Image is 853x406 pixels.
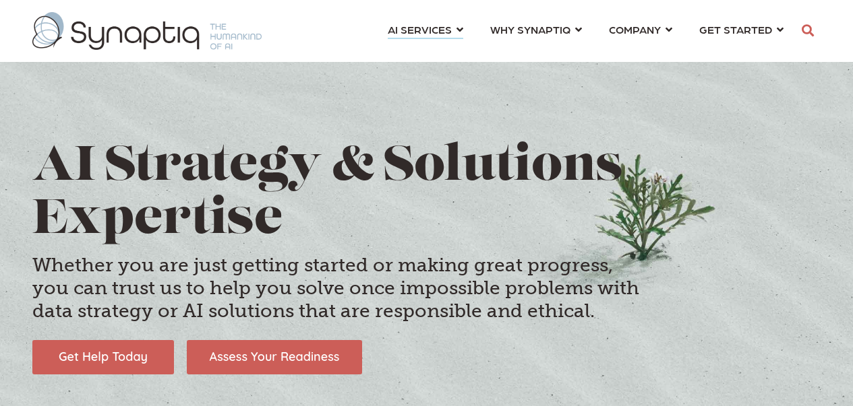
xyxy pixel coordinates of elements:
img: synaptiq logo-1 [32,12,262,50]
a: GET STARTED [699,17,784,42]
a: WHY SYNAPTIQ [490,17,582,42]
img: Get Help Today [32,340,174,374]
span: AI SERVICES [388,20,452,38]
span: GET STARTED [699,20,772,38]
img: Assess Your Readiness [187,340,362,374]
h4: Whether you are just getting started or making great progress, you can trust us to help you solve... [32,254,639,322]
nav: menu [374,7,797,55]
span: COMPANY [609,20,661,38]
span: WHY SYNAPTIQ [490,20,570,38]
h1: AI Strategy & Solutions Expertise [32,141,821,248]
a: AI SERVICES [388,17,463,42]
a: COMPANY [609,17,672,42]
